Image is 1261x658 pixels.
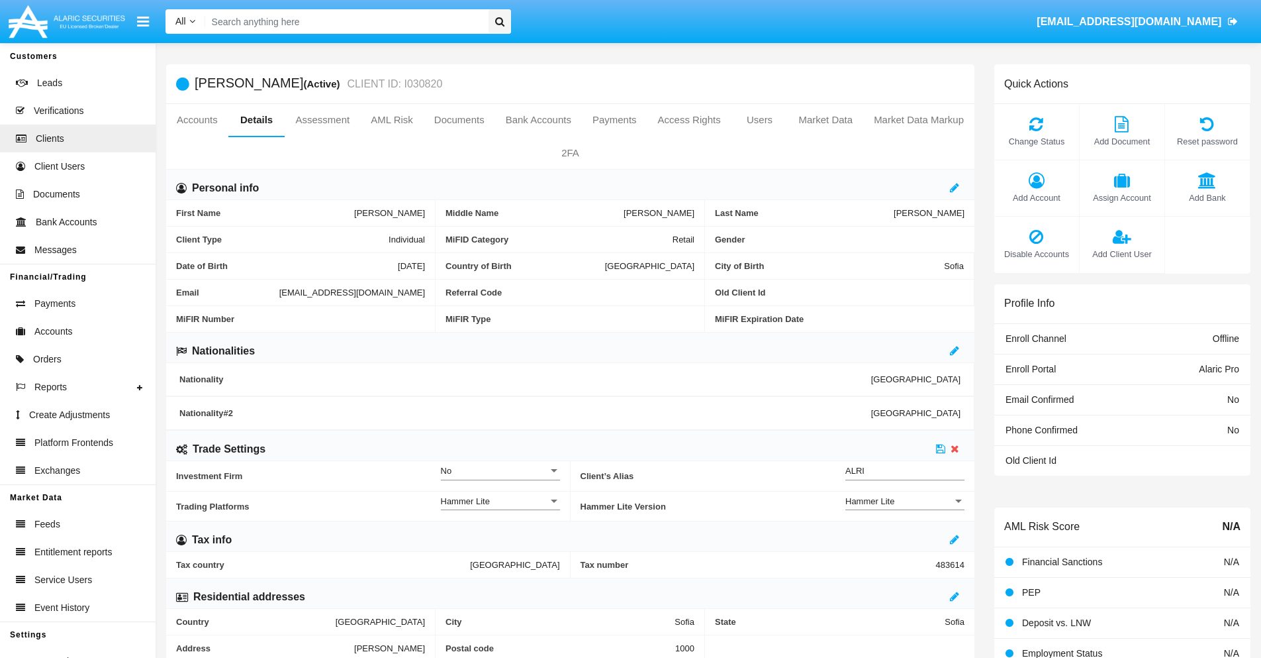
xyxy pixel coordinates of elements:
a: Documents [424,104,495,136]
span: State [715,617,945,627]
span: Country [176,617,336,627]
span: [GEOGRAPHIC_DATA] [871,374,960,384]
span: Enroll Portal [1005,364,1056,374]
span: Disable Accounts [1001,248,1072,260]
span: Last Name [715,208,894,218]
span: Email [176,288,279,298]
span: Accounts [34,325,73,339]
span: Country of Birth [445,261,605,271]
span: Old Client Id [715,288,964,298]
span: Clients [36,132,64,146]
span: [PERSON_NAME] [894,208,964,218]
h6: Personal info [192,181,259,195]
span: Reset password [1172,135,1243,148]
span: Tax country [176,560,470,570]
span: Add Document [1086,135,1158,148]
span: MiFIR Number [176,314,425,324]
span: [PERSON_NAME] [354,643,425,653]
a: All [165,15,205,28]
h6: Quick Actions [1004,78,1068,90]
span: [EMAIL_ADDRESS][DOMAIN_NAME] [279,288,425,298]
span: Add Account [1001,192,1072,204]
span: Client Users [34,160,85,174]
span: Hammer Lite Version [581,492,846,521]
span: Tax number [581,560,936,570]
span: Date of Birth [176,261,398,271]
a: Users [731,104,788,136]
a: 2FA [166,137,974,169]
span: Payments [34,297,75,311]
span: Service Users [34,573,92,587]
span: Gender [715,235,964,245]
h6: Profile Info [1004,297,1054,309]
h5: [PERSON_NAME] [195,76,442,91]
span: Address [176,643,354,653]
span: N/A [1224,557,1239,567]
span: Messages [34,243,77,257]
span: Sofia [944,261,964,271]
h6: Residential addresses [193,590,305,604]
span: Retail [673,235,694,245]
a: Market Data Markup [863,104,974,136]
span: Phone Confirmed [1005,425,1078,435]
a: Market Data [788,104,863,136]
span: MiFID Category [445,235,673,245]
a: [EMAIL_ADDRESS][DOMAIN_NAME] [1031,3,1244,40]
span: Add Bank [1172,192,1243,204]
span: Hammer Lite [845,496,894,506]
span: [PERSON_NAME] [624,208,694,218]
span: N/A [1222,519,1240,535]
span: 1000 [675,643,694,653]
span: First Name [176,208,354,218]
span: No [441,466,452,476]
span: All [175,16,186,27]
span: N/A [1224,587,1239,598]
span: [GEOGRAPHIC_DATA] [871,408,960,418]
div: (Active) [303,76,344,91]
h6: AML Risk Score [1004,520,1080,533]
span: Nationality #2 [179,408,871,418]
span: Feeds [34,518,60,531]
span: No [1227,394,1239,405]
img: Logo image [7,2,127,41]
span: [GEOGRAPHIC_DATA] [470,560,559,570]
span: [GEOGRAPHIC_DATA] [605,261,694,271]
a: Details [228,104,285,136]
a: Bank Accounts [495,104,582,136]
span: Deposit vs. LNW [1022,618,1091,628]
span: MiFIR Expiration Date [715,314,964,324]
a: Payments [582,104,647,136]
h6: Tax info [192,533,232,547]
span: City of Birth [715,261,944,271]
span: Trading Platforms [176,492,441,521]
span: [PERSON_NAME] [354,208,425,218]
span: Old Client Id [1005,455,1056,466]
span: Bank Accounts [36,215,97,229]
span: Event History [34,601,89,615]
span: Sofia [945,617,964,627]
a: Accounts [166,104,228,136]
span: Hammer Lite [441,496,490,506]
span: Orders [33,353,62,366]
span: Email Confirmed [1005,394,1074,405]
span: Sofia [675,617,694,627]
span: Alaric Pro [1199,364,1239,374]
span: Exchanges [34,464,80,478]
h6: Trade Settings [193,442,265,457]
span: [DATE] [398,261,425,271]
a: Assessment [285,104,360,136]
span: City [445,617,675,627]
span: Client’s Alias [581,461,846,491]
span: Add Client User [1086,248,1158,260]
span: Assign Account [1086,192,1158,204]
span: Individual [389,235,425,245]
span: Referral Code [445,288,694,298]
span: 483614 [936,560,964,570]
span: Investment Firm [176,461,441,491]
span: Offline [1213,333,1239,344]
h6: Nationalities [192,344,255,358]
span: No [1227,425,1239,435]
span: PEP [1022,587,1041,598]
span: Financial Sanctions [1022,557,1102,567]
span: Change Status [1001,135,1072,148]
